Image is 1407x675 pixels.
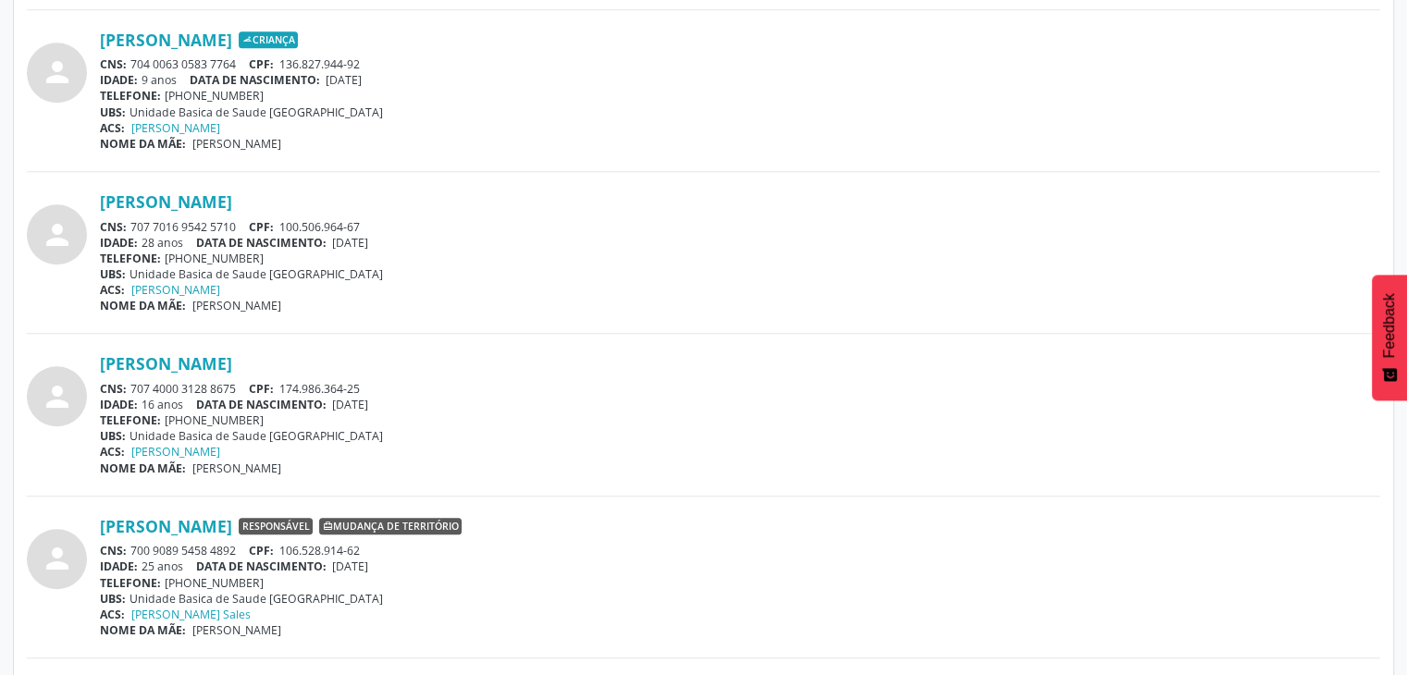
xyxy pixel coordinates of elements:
[41,542,74,575] i: person
[100,412,161,428] span: TELEFONE:
[196,558,327,574] span: DATA DE NASCIMENTO:
[100,72,1380,88] div: 9 anos
[100,251,1380,266] div: [PHONE_NUMBER]
[100,428,126,444] span: UBS:
[192,136,281,152] span: [PERSON_NAME]
[100,412,1380,428] div: [PHONE_NUMBER]
[100,516,232,536] a: [PERSON_NAME]
[100,558,138,574] span: IDADE:
[249,543,274,558] span: CPF:
[100,397,1380,412] div: 16 anos
[100,575,1380,591] div: [PHONE_NUMBER]
[131,607,251,622] a: [PERSON_NAME] Sales
[100,104,1380,120] div: Unidade Basica de Saude [GEOGRAPHIC_DATA]
[100,56,1380,72] div: 704 0063 0583 7764
[326,72,362,88] span: [DATE]
[100,88,1380,104] div: [PHONE_NUMBER]
[249,381,274,397] span: CPF:
[100,191,232,212] a: [PERSON_NAME]
[100,282,125,298] span: ACS:
[100,607,125,622] span: ACS:
[100,353,232,374] a: [PERSON_NAME]
[1372,275,1407,400] button: Feedback - Mostrar pesquisa
[100,575,161,591] span: TELEFONE:
[249,219,274,235] span: CPF:
[100,397,138,412] span: IDADE:
[190,72,320,88] span: DATA DE NASCIMENTO:
[279,543,360,558] span: 106.528.914-62
[249,56,274,72] span: CPF:
[100,543,1380,558] div: 700 9089 5458 4892
[100,72,138,88] span: IDADE:
[100,219,127,235] span: CNS:
[196,235,327,251] span: DATA DE NASCIMENTO:
[279,56,360,72] span: 136.827.944-92
[196,397,327,412] span: DATA DE NASCIMENTO:
[100,136,186,152] span: NOME DA MÃE:
[192,460,281,476] span: [PERSON_NAME]
[100,428,1380,444] div: Unidade Basica de Saude [GEOGRAPHIC_DATA]
[100,381,127,397] span: CNS:
[319,518,462,534] span: Mudança de território
[100,251,161,266] span: TELEFONE:
[332,397,368,412] span: [DATE]
[1381,293,1398,358] span: Feedback
[41,55,74,89] i: person
[100,591,126,607] span: UBS:
[332,235,368,251] span: [DATE]
[279,381,360,397] span: 174.986.364-25
[100,235,1380,251] div: 28 anos
[100,460,186,476] span: NOME DA MÃE:
[100,543,127,558] span: CNS:
[100,444,125,460] span: ACS:
[41,380,74,413] i: person
[100,622,186,638] span: NOME DA MÃE:
[100,235,138,251] span: IDADE:
[100,56,127,72] span: CNS:
[100,219,1380,235] div: 707 7016 9542 5710
[41,218,74,252] i: person
[100,591,1380,607] div: Unidade Basica de Saude [GEOGRAPHIC_DATA]
[279,219,360,235] span: 100.506.964-67
[100,266,1380,282] div: Unidade Basica de Saude [GEOGRAPHIC_DATA]
[100,30,232,50] a: [PERSON_NAME]
[131,282,220,298] a: [PERSON_NAME]
[192,298,281,313] span: [PERSON_NAME]
[131,444,220,460] a: [PERSON_NAME]
[100,266,126,282] span: UBS:
[100,104,126,120] span: UBS:
[332,558,368,574] span: [DATE]
[100,381,1380,397] div: 707 4000 3128 8675
[100,88,161,104] span: TELEFONE:
[239,31,298,48] span: Criança
[192,622,281,638] span: [PERSON_NAME]
[100,120,125,136] span: ACS:
[131,120,220,136] a: [PERSON_NAME]
[100,298,186,313] span: NOME DA MÃE:
[239,518,313,534] span: Responsável
[100,558,1380,574] div: 25 anos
